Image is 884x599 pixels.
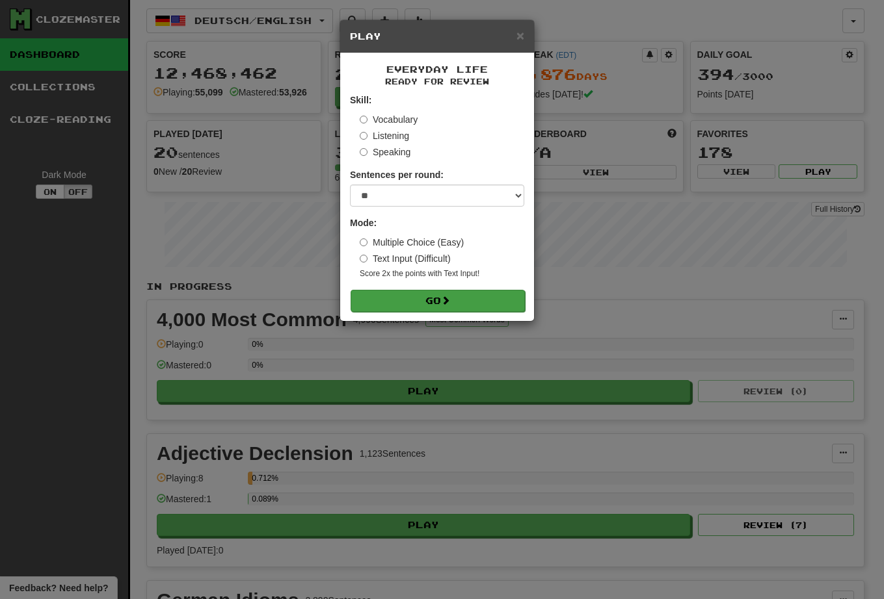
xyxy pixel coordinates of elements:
span: × [516,28,524,43]
input: Vocabulary [360,116,368,123]
strong: Skill: [350,95,371,105]
h5: Play [350,30,524,43]
button: Go [351,290,525,312]
small: Score 2x the points with Text Input ! [360,268,524,279]
button: Close [516,29,524,42]
label: Speaking [360,146,410,159]
label: Listening [360,129,409,142]
label: Multiple Choice (Easy) [360,236,464,249]
label: Text Input (Difficult) [360,252,451,265]
span: Everyday Life [386,64,488,75]
input: Multiple Choice (Easy) [360,238,368,246]
input: Speaking [360,148,368,156]
strong: Mode: [350,218,377,228]
label: Vocabulary [360,113,418,126]
input: Text Input (Difficult) [360,255,368,262]
label: Sentences per round: [350,168,444,181]
small: Ready for Review [350,76,524,87]
input: Listening [360,132,368,140]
